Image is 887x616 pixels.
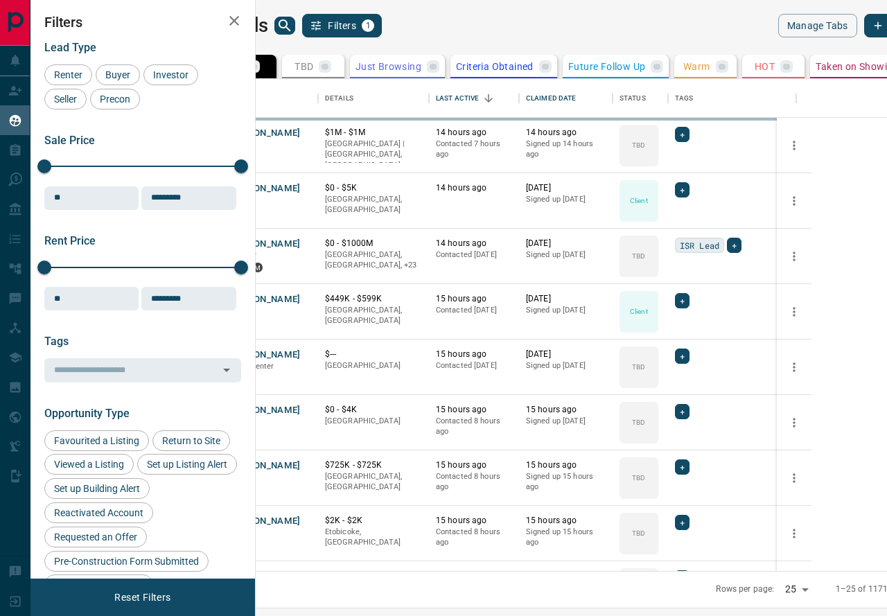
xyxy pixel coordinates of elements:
[325,416,422,427] p: [GEOGRAPHIC_DATA]
[217,360,236,380] button: Open
[526,293,606,305] p: [DATE]
[680,516,685,529] span: +
[44,64,92,85] div: Renter
[526,79,577,118] div: Claimed Date
[632,528,645,538] p: TBD
[680,127,685,141] span: +
[526,182,606,194] p: [DATE]
[49,69,87,80] span: Renter
[318,79,429,118] div: Details
[526,194,606,205] p: Signed up [DATE]
[100,69,135,80] span: Buyer
[436,471,512,493] p: Contacted 8 hours ago
[143,64,198,85] div: Investor
[780,579,813,599] div: 25
[325,238,422,249] p: $0 - $1000M
[526,515,606,527] p: 15 hours ago
[228,293,301,306] button: [PERSON_NAME]
[325,515,422,527] p: $2K - $2K
[325,127,422,139] p: $1M - $1M
[784,191,805,211] button: more
[436,139,512,160] p: Contacted 7 hours ago
[784,135,805,156] button: more
[436,515,512,527] p: 15 hours ago
[784,301,805,322] button: more
[429,79,519,118] div: Last Active
[436,249,512,261] p: Contacted [DATE]
[784,523,805,544] button: more
[784,357,805,378] button: more
[228,349,301,362] button: [PERSON_NAME]
[526,459,606,471] p: 15 hours ago
[632,473,645,483] p: TBD
[436,360,512,371] p: Contacted [DATE]
[778,14,857,37] button: Manage Tabs
[632,251,645,261] p: TBD
[44,335,69,348] span: Tags
[680,460,685,474] span: +
[680,349,685,363] span: +
[44,478,150,499] div: Set up Building Alert
[355,62,421,71] p: Just Browsing
[142,459,232,470] span: Set up Listing Alert
[436,293,512,305] p: 15 hours ago
[436,305,512,316] p: Contacted [DATE]
[680,405,685,419] span: +
[325,459,422,471] p: $725K - $725K
[49,459,129,470] span: Viewed a Listing
[680,238,719,252] span: ISR Lead
[44,551,209,572] div: Pre-Construction Form Submitted
[96,64,140,85] div: Buyer
[90,89,140,109] div: Precon
[680,183,685,197] span: +
[49,507,148,518] span: Reactivated Account
[436,459,512,471] p: 15 hours ago
[632,362,645,372] p: TBD
[632,140,645,150] p: TBD
[325,349,422,360] p: $---
[675,182,690,197] div: +
[49,435,144,446] span: Favourited a Listing
[526,570,606,582] p: 15 hours ago
[675,79,694,118] div: Tags
[325,139,422,171] p: [GEOGRAPHIC_DATA] | [GEOGRAPHIC_DATA], [GEOGRAPHIC_DATA]
[44,134,95,147] span: Sale Price
[363,21,373,30] span: 1
[620,79,646,118] div: Status
[44,407,130,420] span: Opportunity Type
[228,238,301,251] button: [PERSON_NAME]
[436,527,512,548] p: Contacted 8 hours ago
[526,471,606,493] p: Signed up 15 hours ago
[49,94,82,105] span: Seller
[784,246,805,267] button: more
[49,483,145,494] span: Set up Building Alert
[675,570,690,586] div: +
[630,306,648,317] p: Client
[526,249,606,261] p: Signed up [DATE]
[526,238,606,249] p: [DATE]
[95,94,135,105] span: Precon
[526,527,606,548] p: Signed up 15 hours ago
[526,139,606,160] p: Signed up 14 hours ago
[49,531,142,543] span: Requested an Offer
[44,527,147,547] div: Requested an Offer
[568,62,645,71] p: Future Follow Up
[228,404,301,417] button: [PERSON_NAME]
[302,14,382,37] button: Filters1
[228,459,301,473] button: [PERSON_NAME]
[526,305,606,316] p: Signed up [DATE]
[526,404,606,416] p: 15 hours ago
[675,515,690,530] div: +
[325,471,422,493] p: [GEOGRAPHIC_DATA], [GEOGRAPHIC_DATA]
[228,127,301,140] button: [PERSON_NAME]
[44,502,153,523] div: Reactivated Account
[44,454,134,475] div: Viewed a Listing
[613,79,668,118] div: Status
[526,360,606,371] p: Signed up [DATE]
[680,294,685,308] span: +
[436,79,479,118] div: Last Active
[436,182,512,194] p: 14 hours ago
[228,570,301,583] button: [PERSON_NAME]
[49,556,204,567] span: Pre-Construction Form Submitted
[732,238,737,252] span: +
